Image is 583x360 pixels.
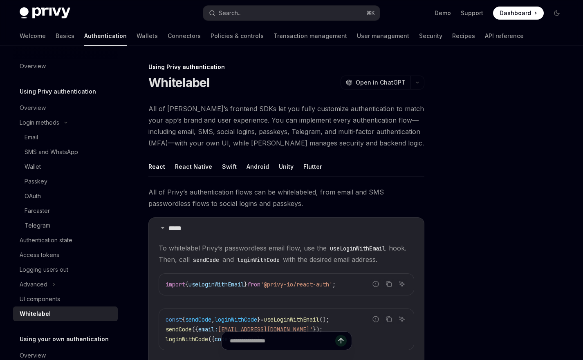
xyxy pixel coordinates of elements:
[13,218,118,233] a: Telegram
[397,279,407,289] button: Ask AI
[175,157,212,176] button: React Native
[419,26,442,46] a: Security
[159,242,414,265] span: To whitelabel Privy’s passwordless email flow, use the hook. Then, call and with the desired emai...
[370,314,381,324] button: Report incorrect code
[20,309,51,319] div: Whitelabel
[211,26,264,46] a: Policies & controls
[13,248,118,262] a: Access tokens
[188,281,244,288] span: useLoginWithEmail
[166,316,182,323] span: const
[148,75,210,90] h1: Whitelabel
[25,147,78,157] div: SMS and WhatsApp
[20,235,72,245] div: Authentication state
[461,9,483,17] a: Support
[356,78,406,87] span: Open in ChatGPT
[148,186,424,209] span: All of Privy’s authentication flows can be whitelabeled, from email and SMS passwordless flows to...
[84,26,127,46] a: Authentication
[370,279,381,289] button: Report incorrect code
[166,326,192,333] span: sendCode
[13,189,118,203] a: OAuth
[211,316,215,323] span: ,
[260,316,264,323] span: =
[274,26,347,46] a: Transaction management
[279,157,294,176] button: Unity
[383,279,394,289] button: Copy the contents from the code block
[500,9,531,17] span: Dashboard
[20,265,68,275] div: Logging users out
[20,61,46,71] div: Overview
[13,262,118,277] a: Logging users out
[20,250,59,260] div: Access tokens
[485,26,524,46] a: API reference
[20,334,109,344] h5: Using your own authentication
[13,292,118,306] a: UI components
[185,316,211,323] span: sendCode
[319,316,329,323] span: ();
[332,281,336,288] span: ;
[13,130,118,145] a: Email
[168,26,201,46] a: Connectors
[247,281,260,288] span: from
[366,10,375,16] span: ⌘ K
[435,9,451,17] a: Demo
[13,174,118,189] a: Passkey
[20,103,46,113] div: Overview
[25,132,38,142] div: Email
[550,7,563,20] button: Toggle dark mode
[357,26,409,46] a: User management
[13,145,118,159] a: SMS and WhatsApp
[25,162,41,172] div: Wallet
[219,8,242,18] div: Search...
[13,159,118,174] a: Wallet
[56,26,74,46] a: Basics
[303,157,322,176] button: Flutter
[148,157,165,176] button: React
[264,316,319,323] span: useLoginWithEmail
[13,233,118,248] a: Authentication state
[244,281,247,288] span: }
[247,157,269,176] button: Android
[190,255,222,264] code: sendCode
[185,281,188,288] span: {
[25,206,50,216] div: Farcaster
[13,306,118,321] a: Whitelabel
[313,326,323,333] span: });
[222,157,237,176] button: Swift
[148,103,424,149] span: All of [PERSON_NAME]’s frontend SDKs let you fully customize authentication to match your app’s b...
[327,244,389,253] code: useLoginWithEmail
[257,316,260,323] span: }
[234,255,283,264] code: loginWithCode
[335,335,347,347] button: Send message
[13,203,118,218] a: Farcaster
[20,7,70,19] img: dark logo
[198,326,218,333] span: email:
[215,316,257,323] span: loginWithCode
[13,59,118,74] a: Overview
[452,26,475,46] a: Recipes
[203,6,380,20] button: Search...⌘K
[25,221,50,230] div: Telegram
[25,191,41,201] div: OAuth
[182,316,185,323] span: {
[13,101,118,115] a: Overview
[260,281,332,288] span: '@privy-io/react-auth'
[20,87,96,96] h5: Using Privy authentication
[20,26,46,46] a: Welcome
[20,118,59,127] div: Login methods
[218,326,313,333] span: [EMAIL_ADDRESS][DOMAIN_NAME]'
[20,294,60,304] div: UI components
[383,314,394,324] button: Copy the contents from the code block
[192,326,198,333] span: ({
[137,26,158,46] a: Wallets
[148,63,424,71] div: Using Privy authentication
[20,280,47,289] div: Advanced
[397,314,407,324] button: Ask AI
[25,177,47,186] div: Passkey
[166,281,185,288] span: import
[341,76,410,89] button: Open in ChatGPT
[493,7,544,20] a: Dashboard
